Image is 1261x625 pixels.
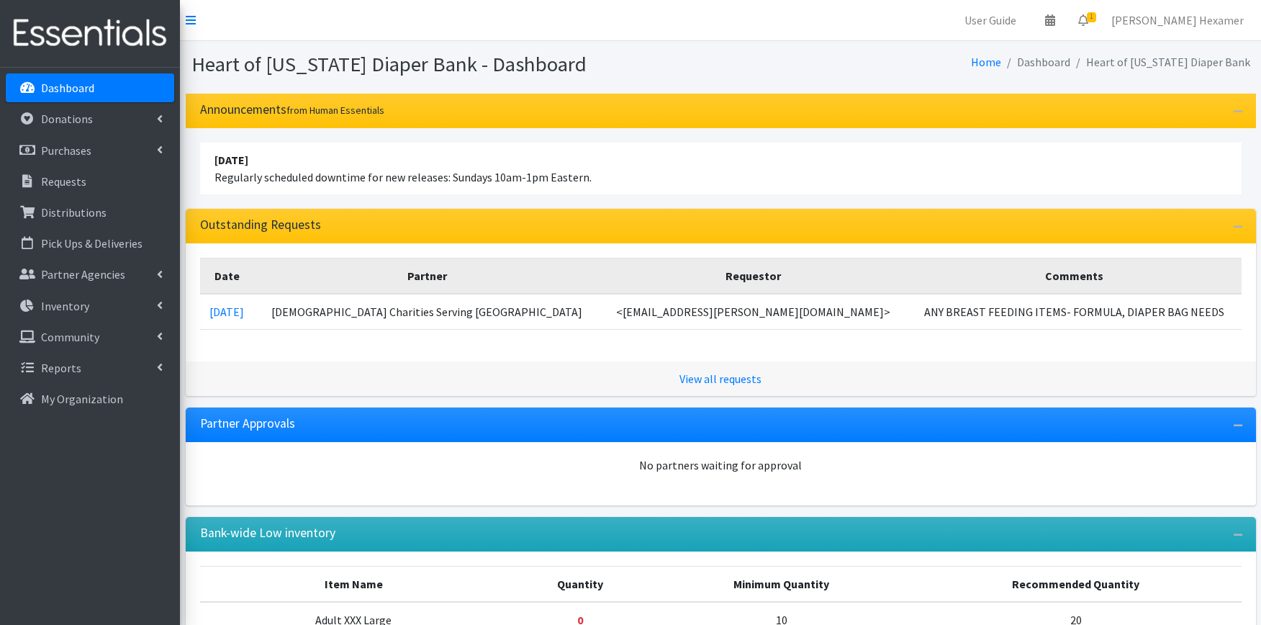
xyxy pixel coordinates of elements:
[41,174,86,189] p: Requests
[679,372,761,386] a: View all requests
[1100,6,1255,35] a: [PERSON_NAME] Hexamer
[41,143,91,158] p: Purchases
[1070,52,1250,73] li: Heart of [US_STATE] Diaper Bank
[41,236,143,251] p: Pick Ups & Deliveries
[6,292,174,320] a: Inventory
[214,153,248,167] strong: [DATE]
[41,267,125,282] p: Partner Agencies
[600,258,908,294] th: Requestor
[200,526,335,541] h3: Bank-wide Low inventory
[652,566,910,602] th: Minimum Quantity
[971,55,1001,69] a: Home
[191,52,715,77] h1: Heart of [US_STATE] Diaper Bank - Dashboard
[200,258,255,294] th: Date
[6,323,174,351] a: Community
[200,217,321,233] h3: Outstanding Requests
[6,9,174,58] img: HumanEssentials
[600,294,908,330] td: <[EMAIL_ADDRESS][PERSON_NAME][DOMAIN_NAME]>
[209,305,244,319] a: [DATE]
[907,258,1241,294] th: Comments
[6,104,174,133] a: Donations
[41,81,94,95] p: Dashboard
[254,294,600,330] td: [DEMOGRAPHIC_DATA] Charities Serving [GEOGRAPHIC_DATA]
[41,392,123,406] p: My Organization
[254,258,600,294] th: Partner
[286,104,384,117] small: from Human Essentials
[41,330,99,344] p: Community
[200,102,384,117] h3: Announcements
[1001,52,1070,73] li: Dashboard
[507,566,652,602] th: Quantity
[200,143,1242,194] li: Regularly scheduled downtime for new releases: Sundays 10am-1pm Eastern.
[200,566,507,602] th: Item Name
[200,416,295,431] h3: Partner Approvals
[910,566,1241,602] th: Recommended Quantity
[41,299,89,313] p: Inventory
[907,294,1241,330] td: ANY BREAST FEEDING ITEMS- FORMULA, DIAPER BAG NEEDS
[1067,6,1100,35] a: 1
[200,457,1242,474] div: No partners waiting for approval
[953,6,1028,35] a: User Guide
[6,198,174,227] a: Distributions
[41,205,107,220] p: Distributions
[41,112,93,126] p: Donations
[6,167,174,196] a: Requests
[6,385,174,413] a: My Organization
[1087,12,1096,22] span: 1
[41,361,81,375] p: Reports
[6,354,174,382] a: Reports
[6,260,174,289] a: Partner Agencies
[6,229,174,258] a: Pick Ups & Deliveries
[6,73,174,102] a: Dashboard
[6,136,174,165] a: Purchases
